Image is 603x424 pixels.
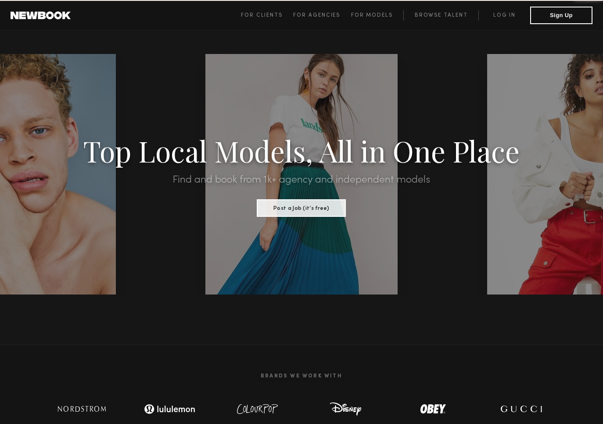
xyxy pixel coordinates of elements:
[530,7,592,24] button: Sign Up
[45,137,558,164] h1: Top Local Models, All in One Place
[317,400,374,418] img: logo-disney.svg
[405,400,462,418] img: logo-obey.svg
[139,400,201,418] img: logo-lulu.svg
[492,400,549,418] img: logo-gucci.svg
[351,10,404,21] a: For Models
[229,400,286,418] img: logo-colour-pop.svg
[257,199,346,217] button: Post a Job (it’s free)
[45,175,558,185] h2: Find and book from 1k+ agency and independent models
[478,10,530,21] a: Log in
[257,202,346,212] a: Post a Job (it’s free)
[241,10,293,21] a: For Clients
[351,13,393,18] span: For Models
[403,10,478,21] a: Browse Talent
[38,363,565,390] h2: Brands We Work With
[293,13,340,18] span: For Agencies
[293,10,351,21] a: For Agencies
[51,400,113,418] img: logo-nordstrom.svg
[241,13,283,18] span: For Clients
